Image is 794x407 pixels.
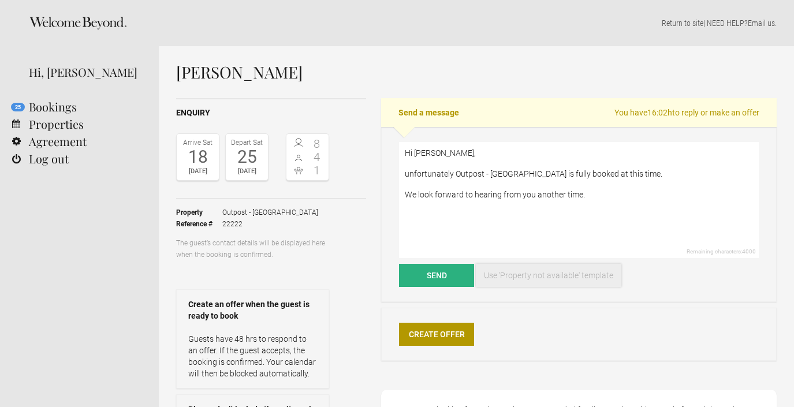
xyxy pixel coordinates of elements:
[381,98,777,127] h2: Send a message
[399,264,474,287] button: Send
[308,138,326,150] span: 8
[176,64,777,81] h1: [PERSON_NAME]
[180,137,216,148] div: Arrive Sat
[308,165,326,176] span: 1
[647,108,672,117] flynt-countdown: 16:02h
[222,218,318,230] span: 22222
[180,148,216,166] div: 18
[176,17,777,29] p: | NEED HELP? .
[188,298,317,322] strong: Create an offer when the guest is ready to book
[176,218,222,230] strong: Reference #
[29,64,141,81] div: Hi, [PERSON_NAME]
[180,166,216,177] div: [DATE]
[188,333,317,379] p: Guests have 48 hrs to respond to an offer. If the guest accepts, the booking is confirmed. Your c...
[748,18,775,28] a: Email us
[229,148,265,166] div: 25
[614,107,759,118] span: You have to reply or make an offer
[229,137,265,148] div: Depart Sat
[11,103,25,111] flynt-notification-badge: 25
[176,207,222,218] strong: Property
[476,264,621,287] a: Use 'Property not available' template
[222,207,318,218] span: Outpost - [GEOGRAPHIC_DATA]
[176,237,329,260] p: The guest’s contact details will be displayed here when the booking is confirmed.
[399,323,474,346] a: Create Offer
[308,151,326,163] span: 4
[662,18,703,28] a: Return to site
[176,107,366,119] h2: Enquiry
[229,166,265,177] div: [DATE]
